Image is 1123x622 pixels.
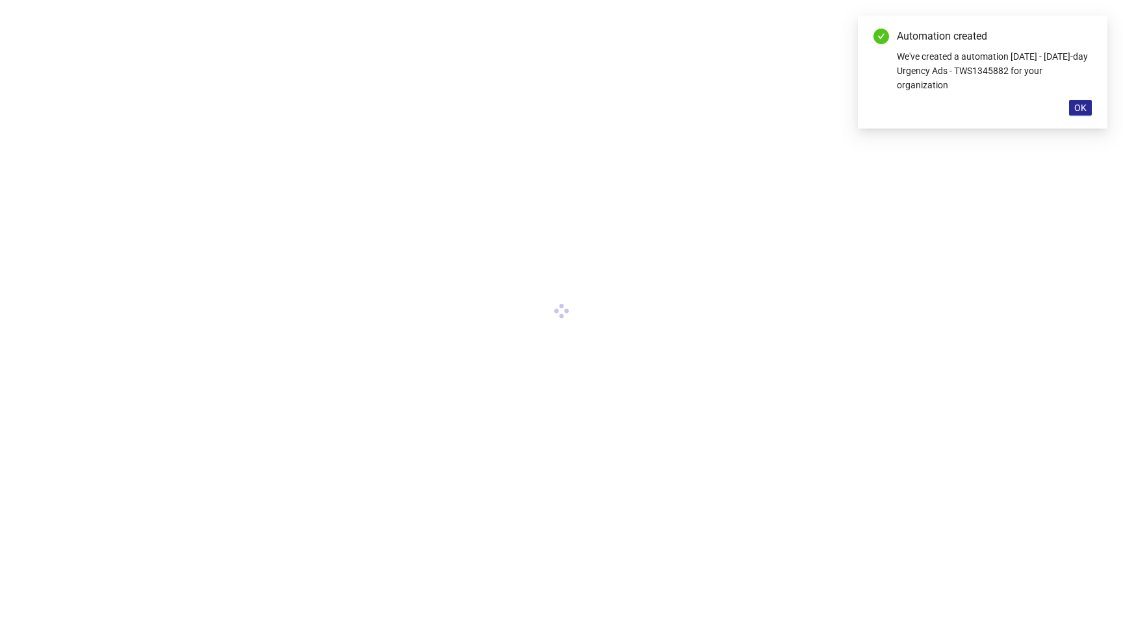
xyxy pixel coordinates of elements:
div: Automation created [897,29,1092,44]
a: Close [1078,29,1092,43]
div: We've created a automation [DATE] - [DATE]-day Urgency Ads - TWS1345882 for your organization [897,49,1092,92]
span: OK [1074,103,1087,113]
span: check-circle [873,29,889,44]
button: OK [1069,100,1092,116]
